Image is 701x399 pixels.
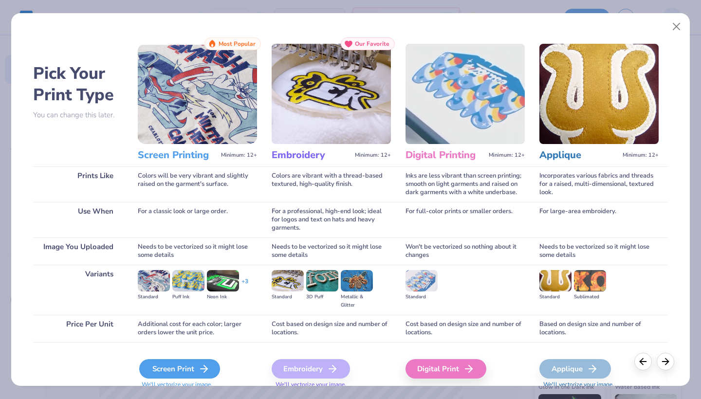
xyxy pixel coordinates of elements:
div: Screen Print [139,359,220,379]
h3: Screen Printing [138,149,217,162]
div: Neon Ink [207,293,239,301]
div: 3D Puff [306,293,338,301]
div: Needs to be vectorized so it might lose some details [272,237,391,265]
img: Screen Printing [138,44,257,144]
img: Standard [539,270,572,291]
div: Price Per Unit [33,315,123,342]
span: We'll vectorize your image. [539,381,659,389]
span: Minimum: 12+ [355,152,391,159]
div: For large-area embroidery. [539,202,659,237]
img: Standard [138,270,170,291]
div: Prints Like [33,166,123,202]
span: Most Popular [219,40,256,47]
div: Standard [539,293,572,301]
div: Needs to be vectorized so it might lose some details [539,237,659,265]
div: Sublimated [574,293,606,301]
div: Cost based on design size and number of locations. [406,315,525,342]
div: + 3 [241,277,248,294]
div: Digital Print [406,359,486,379]
div: For full-color prints or smaller orders. [406,202,525,237]
button: Close [667,18,686,36]
div: Image You Uploaded [33,237,123,265]
div: Additional cost for each color; larger orders lower the unit price. [138,315,257,342]
h3: Embroidery [272,149,351,162]
div: Use When [33,202,123,237]
span: We'll vectorize your image. [272,381,391,389]
span: We'll vectorize your image. [138,381,257,389]
p: You can change this later. [33,111,123,119]
div: Metallic & Glitter [341,293,373,309]
div: Applique [539,359,611,379]
div: Incorporates various fabrics and threads for a raised, multi-dimensional, textured look. [539,166,659,202]
img: Puff Ink [172,270,204,291]
div: Standard [138,293,170,301]
img: Standard [272,270,304,291]
div: Standard [406,293,438,301]
div: Colors are vibrant with a thread-based textured, high-quality finish. [272,166,391,202]
h3: Digital Printing [406,149,485,162]
div: For a classic look or large order. [138,202,257,237]
img: Neon Ink [207,270,239,291]
span: Minimum: 12+ [489,152,525,159]
span: Our Favorite [355,40,389,47]
span: Minimum: 12+ [623,152,659,159]
img: Standard [406,270,438,291]
div: Inks are less vibrant than screen printing; smooth on light garments and raised on dark garments ... [406,166,525,202]
img: 3D Puff [306,270,338,291]
h2: Pick Your Print Type [33,63,123,106]
div: For a professional, high-end look; ideal for logos and text on hats and heavy garments. [272,202,391,237]
div: Puff Ink [172,293,204,301]
img: Embroidery [272,44,391,144]
img: Digital Printing [406,44,525,144]
div: Colors will be very vibrant and slightly raised on the garment's surface. [138,166,257,202]
div: Standard [272,293,304,301]
div: Cost based on design size and number of locations. [272,315,391,342]
div: Needs to be vectorized so it might lose some details [138,237,257,265]
img: Metallic & Glitter [341,270,373,291]
div: Won't be vectorized so nothing about it changes [406,237,525,265]
div: Variants [33,265,123,315]
span: Minimum: 12+ [221,152,257,159]
div: Based on design size and number of locations. [539,315,659,342]
img: Applique [539,44,659,144]
div: Embroidery [272,359,350,379]
img: Sublimated [574,270,606,291]
h3: Applique [539,149,619,162]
